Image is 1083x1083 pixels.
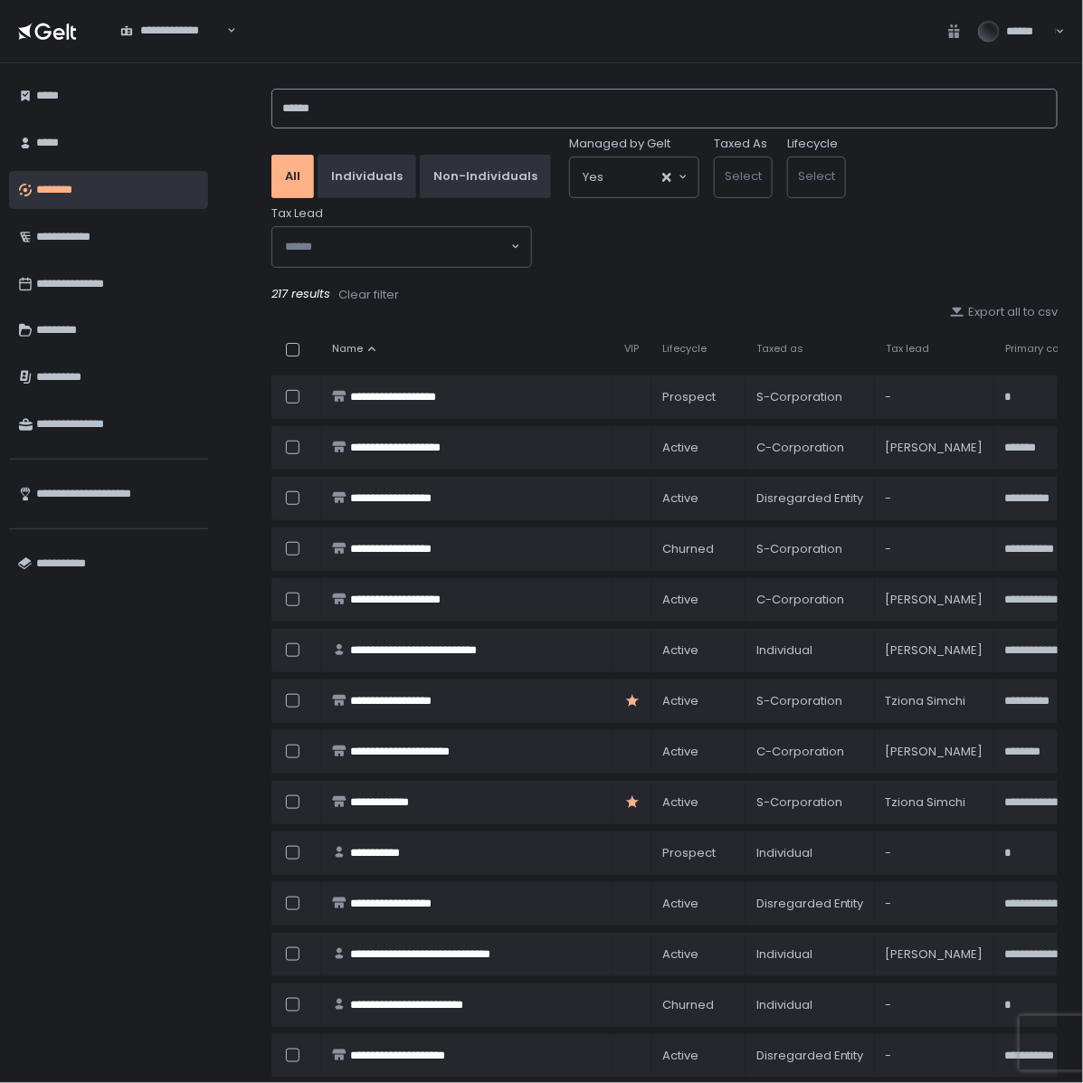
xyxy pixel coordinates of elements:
[950,304,1058,320] button: Export all to csv
[662,1048,698,1064] span: active
[756,845,864,861] div: Individual
[886,845,983,861] div: -
[725,167,762,185] span: Select
[886,896,983,912] div: -
[756,541,864,557] div: S-Corporation
[271,205,323,222] span: Tax Lead
[331,168,403,185] div: Individuals
[603,168,660,186] input: Search for option
[756,997,864,1013] div: Individual
[756,744,864,760] div: C-Corporation
[798,167,835,185] span: Select
[662,896,698,912] span: active
[714,136,767,152] label: Taxed As
[886,541,983,557] div: -
[886,794,983,811] div: Tziona Simchi
[662,997,714,1013] span: churned
[433,168,537,185] div: Non-Individuals
[756,693,864,709] div: S-Corporation
[756,389,864,405] div: S-Corporation
[662,693,698,709] span: active
[285,238,509,256] input: Search for option
[886,440,983,456] div: [PERSON_NAME]
[886,592,983,608] div: [PERSON_NAME]
[756,896,864,912] div: Disregarded Entity
[662,592,698,608] span: active
[337,286,400,304] button: Clear filter
[662,541,714,557] span: churned
[662,794,698,811] span: active
[624,342,639,356] span: VIP
[271,155,314,198] button: All
[756,642,864,659] div: Individual
[662,845,716,861] span: prospect
[756,794,864,811] div: S-Corporation
[886,1048,983,1064] div: -
[662,744,698,760] span: active
[332,342,363,356] span: Name
[570,157,698,197] div: Search for option
[756,1048,864,1064] div: Disregarded Entity
[338,287,399,303] div: Clear filter
[662,490,698,507] span: active
[662,642,698,659] span: active
[787,136,838,152] label: Lifecycle
[271,286,1058,304] div: 217 results
[756,440,864,456] div: C-Corporation
[886,946,983,963] div: [PERSON_NAME]
[318,155,416,198] button: Individuals
[272,227,531,267] div: Search for option
[420,155,551,198] button: Non-Individuals
[662,342,707,356] span: Lifecycle
[756,592,864,608] div: C-Corporation
[756,946,864,963] div: Individual
[886,490,983,507] div: -
[569,136,670,152] span: Managed by Gelt
[109,12,236,50] div: Search for option
[886,997,983,1013] div: -
[886,389,983,405] div: -
[662,440,698,456] span: active
[756,342,803,356] span: Taxed as
[886,342,929,356] span: Tax lead
[662,946,698,963] span: active
[886,642,983,659] div: [PERSON_NAME]
[756,490,864,507] div: Disregarded Entity
[583,168,603,186] span: Yes
[285,168,300,185] div: All
[662,173,671,182] button: Clear Selected
[886,744,983,760] div: [PERSON_NAME]
[886,693,983,709] div: Tziona Simchi
[662,389,716,405] span: prospect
